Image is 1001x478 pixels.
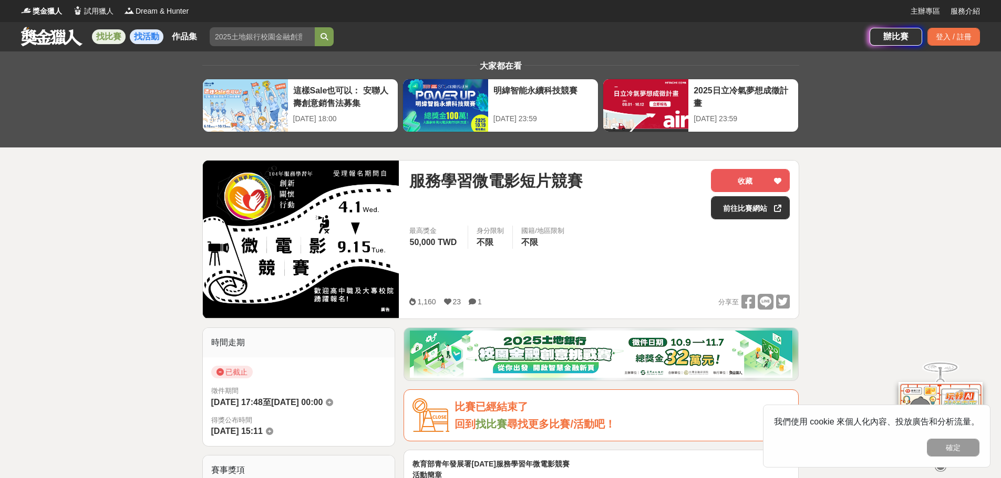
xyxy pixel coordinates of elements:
span: 不限 [477,238,493,247]
span: 大家都在看 [477,61,524,70]
a: 找活動 [130,29,163,44]
span: 至 [263,398,271,407]
button: 收藏 [711,169,790,192]
span: 1 [478,298,482,306]
img: Logo [21,5,32,16]
a: 作品集 [168,29,201,44]
span: 獎金獵人 [33,6,62,17]
a: 2025日立冷氣夢想成徵計畫[DATE] 23:59 [603,79,799,132]
span: 尋找更多比賽/活動吧！ [507,418,615,430]
span: Dream & Hunter [136,6,189,17]
img: d20b4788-230c-4a26-8bab-6e291685a538.png [410,331,792,378]
a: 找比賽 [92,29,126,44]
span: 我們使用 cookie 來個人化內容、投放廣告和分析流量。 [774,417,979,426]
input: 2025土地銀行校園金融創意挑戰賽：從你出發 開啟智慧金融新頁 [210,27,315,46]
a: 找比賽 [476,418,507,430]
div: 這樣Sale也可以： 安聯人壽創意銷售法募集 [293,84,393,108]
img: Icon [412,398,449,432]
div: 比賽已經結束了 [455,398,790,416]
a: LogoDream & Hunter [124,6,189,17]
span: 1,160 [417,298,436,306]
span: 已截止 [211,366,253,378]
a: 前往比賽網站 [711,196,790,219]
div: [DATE] 18:00 [293,113,393,124]
button: 確定 [927,439,979,456]
a: 服務介紹 [951,6,980,17]
span: 回到 [455,418,476,430]
div: [DATE] 23:59 [493,113,593,124]
div: 國籍/地區限制 [521,226,564,236]
a: Logo獎金獵人 [21,6,62,17]
a: 這樣Sale也可以： 安聯人壽創意銷售法募集[DATE] 18:00 [202,79,398,132]
span: 分享至 [718,294,739,310]
span: 50,000 TWD [409,238,457,247]
a: 辦比賽 [870,28,922,46]
div: [DATE] 23:59 [694,113,793,124]
span: [DATE] 15:11 [211,427,263,435]
span: 徵件期間 [211,387,239,395]
div: 登入 / 註冊 [927,28,980,46]
span: [DATE] 00:00 [271,398,323,407]
a: 主辦專區 [911,6,940,17]
span: 服務學習微電影短片競賽 [409,169,583,193]
img: Logo [124,5,135,16]
div: 2025日立冷氣夢想成徵計畫 [694,84,793,108]
span: [DATE] 17:48 [211,398,263,407]
img: d2146d9a-e6f6-4337-9592-8cefde37ba6b.png [899,381,983,451]
img: Cover Image [203,161,399,318]
a: 明緯智能永續科技競賽[DATE] 23:59 [403,79,598,132]
div: 明緯智能永續科技競賽 [493,84,593,108]
span: 最高獎金 [409,226,459,236]
a: Logo試用獵人 [73,6,113,17]
img: Logo [73,5,83,16]
span: 試用獵人 [84,6,113,17]
span: 不限 [521,238,538,247]
div: 時間走期 [203,328,395,357]
span: 得獎公布時間 [211,415,387,426]
span: 23 [453,298,461,306]
div: 身分限制 [477,226,504,236]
